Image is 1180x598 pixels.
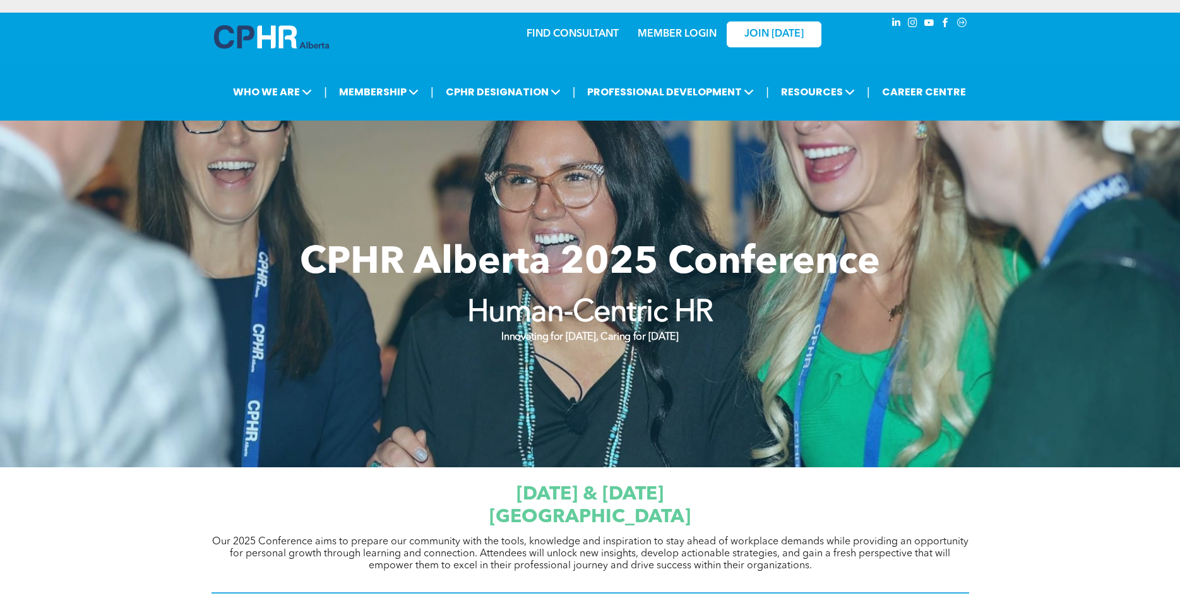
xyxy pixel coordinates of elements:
li: | [573,79,576,105]
a: instagram [906,16,920,33]
span: [DATE] & [DATE] [516,485,664,504]
a: MEMBER LOGIN [638,29,717,39]
span: [GEOGRAPHIC_DATA] [489,508,691,527]
a: JOIN [DATE] [727,21,821,47]
li: | [766,79,769,105]
span: WHO WE ARE [229,80,316,104]
span: PROFESSIONAL DEVELOPMENT [583,80,758,104]
a: Social network [955,16,969,33]
a: facebook [939,16,953,33]
li: | [324,79,327,105]
a: FIND CONSULTANT [527,29,619,39]
li: | [867,79,870,105]
a: CAREER CENTRE [878,80,970,104]
strong: Innovating for [DATE], Caring for [DATE] [501,332,678,342]
a: linkedin [890,16,903,33]
span: CPHR DESIGNATION [442,80,564,104]
strong: Human-Centric HR [467,298,713,328]
img: A blue and white logo for cp alberta [214,25,329,49]
a: youtube [922,16,936,33]
span: MEMBERSHIP [335,80,422,104]
li: | [431,79,434,105]
span: RESOURCES [777,80,859,104]
span: Our 2025 Conference aims to prepare our community with the tools, knowledge and inspiration to st... [212,537,968,571]
span: JOIN [DATE] [744,28,804,40]
span: CPHR Alberta 2025 Conference [300,244,880,282]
